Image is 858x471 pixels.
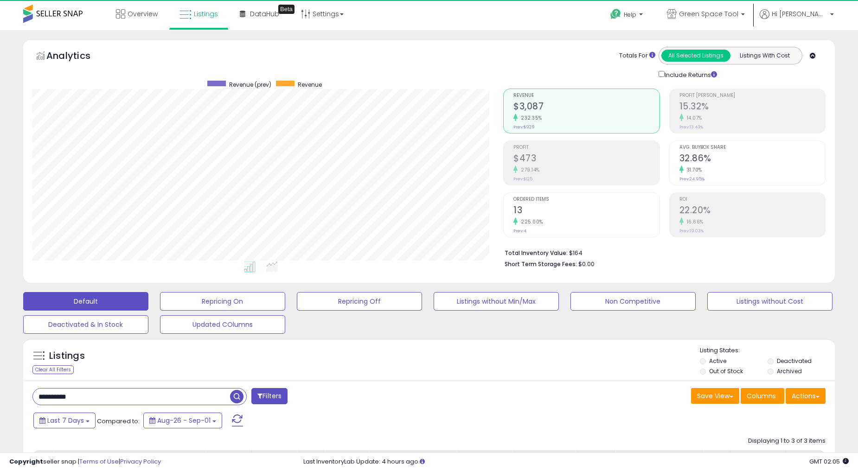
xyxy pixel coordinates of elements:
[786,388,826,404] button: Actions
[777,357,812,365] label: Deactivated
[679,124,703,130] small: Prev: 13.43%
[700,346,835,355] p: Listing States:
[684,218,704,225] small: 16.66%
[505,249,568,257] b: Total Inventory Value:
[748,437,826,446] div: Displaying 1 to 3 of 3 items
[298,81,322,89] span: Revenue
[33,413,96,428] button: Last 7 Days
[679,205,826,217] h2: 22.20%
[513,205,660,217] h2: 13
[97,417,140,426] span: Compared to:
[194,9,218,19] span: Listings
[679,9,738,19] span: Green Space Tool
[9,458,161,466] div: seller snap | |
[160,292,285,311] button: Repricing On
[570,292,696,311] button: Non Competitive
[79,457,119,466] a: Terms of Use
[251,388,288,404] button: Filters
[772,9,827,19] span: Hi [PERSON_NAME]
[157,416,211,425] span: Aug-26 - Sep-01
[679,176,704,182] small: Prev: 24.95%
[777,367,802,375] label: Archived
[513,93,660,98] span: Revenue
[707,292,832,311] button: Listings without Cost
[160,315,285,334] button: Updated COlumns
[250,9,279,19] span: DataHub
[513,197,660,202] span: Ordered Items
[684,115,702,121] small: 14.07%
[513,153,660,165] h2: $473
[747,391,776,401] span: Columns
[619,51,655,60] div: Totals For
[9,457,43,466] strong: Copyright
[603,1,652,30] a: Help
[709,357,726,365] label: Active
[679,145,826,150] span: Avg. Buybox Share
[518,218,543,225] small: 225.00%
[684,166,702,173] small: 31.70%
[303,458,849,466] div: Last InventoryLab Update: 4 hours ago.
[513,176,532,182] small: Prev: $125
[513,101,660,114] h2: $3,087
[23,292,148,311] button: Default
[297,292,422,311] button: Repricing Off
[46,49,109,64] h5: Analytics
[505,260,577,268] b: Short Term Storage Fees:
[513,145,660,150] span: Profit
[760,9,834,30] a: Hi [PERSON_NAME]
[679,197,826,202] span: ROI
[278,5,295,14] div: Tooltip anchor
[32,365,74,374] div: Clear All Filters
[513,228,526,234] small: Prev: 4
[120,457,161,466] a: Privacy Policy
[679,93,826,98] span: Profit [PERSON_NAME]
[434,292,559,311] button: Listings without Min/Max
[730,50,799,62] button: Listings With Cost
[679,101,826,114] h2: 15.32%
[610,8,621,20] i: Get Help
[661,50,730,62] button: All Selected Listings
[709,367,743,375] label: Out of Stock
[229,81,271,89] span: Revenue (prev)
[513,124,535,130] small: Prev: $929
[49,350,85,363] h5: Listings
[143,413,222,428] button: Aug-26 - Sep-01
[624,11,636,19] span: Help
[679,153,826,165] h2: 32.86%
[518,115,542,121] small: 232.35%
[809,457,849,466] span: 2025-09-9 02:05 GMT
[23,315,148,334] button: Deactivated & In Stock
[47,416,84,425] span: Last 7 Days
[128,9,158,19] span: Overview
[741,388,784,404] button: Columns
[505,247,819,258] li: $164
[679,228,704,234] small: Prev: 19.03%
[578,260,595,268] span: $0.00
[652,69,728,79] div: Include Returns
[691,388,739,404] button: Save View
[518,166,540,173] small: 279.14%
